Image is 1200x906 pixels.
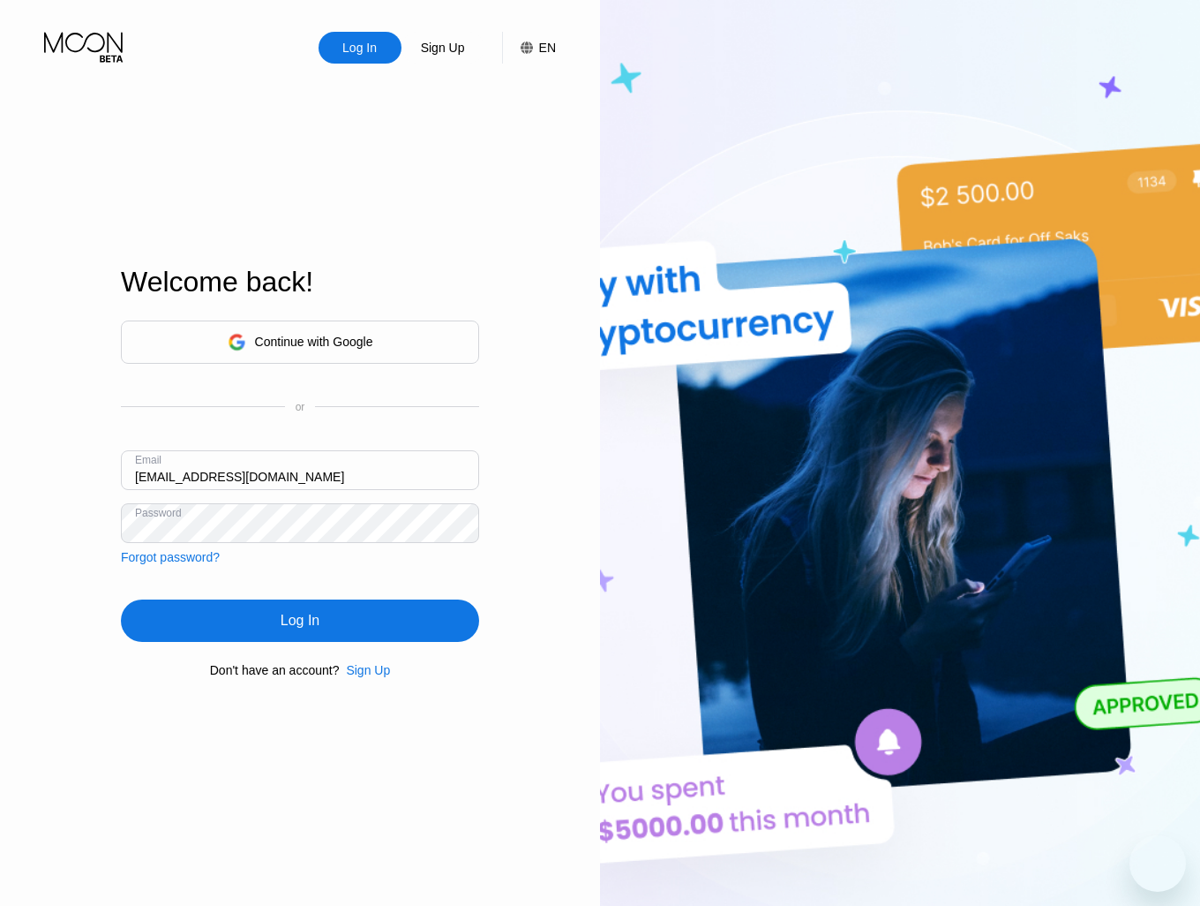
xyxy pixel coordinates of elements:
div: Forgot password? [121,550,220,564]
div: Email [135,454,161,466]
div: Log In [319,32,401,64]
div: EN [539,41,556,55]
div: Continue with Google [255,335,373,349]
div: Log In [281,612,319,630]
div: Sign Up [346,663,390,677]
div: Password [135,507,182,519]
div: Continue with Google [121,321,479,364]
div: EN [502,32,556,64]
div: Welcome back! [121,266,479,298]
div: Don't have an account? [210,663,340,677]
div: Sign Up [419,39,467,57]
div: Sign Up [401,32,484,64]
div: Sign Up [339,663,390,677]
iframe: Button to launch messaging window [1129,835,1186,892]
div: Log In [341,39,379,57]
div: or [296,401,305,413]
div: Log In [121,600,479,642]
